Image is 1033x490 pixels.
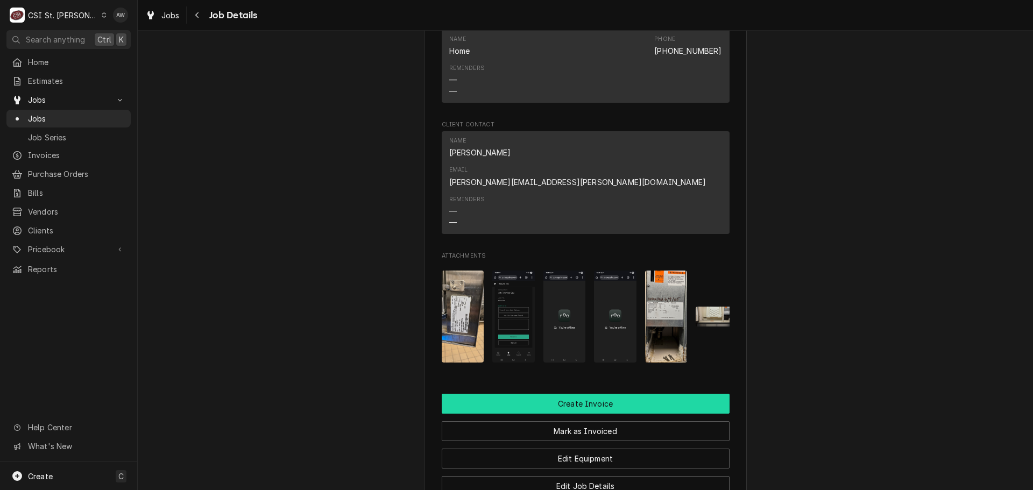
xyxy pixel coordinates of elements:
[654,46,721,55] a: [PHONE_NUMBER]
[442,449,730,468] button: Edit Equipment
[6,129,131,146] a: Job Series
[543,271,586,363] img: YV51w41eSbiw7I3Zajln
[6,240,131,258] a: Go to Pricebook
[442,120,730,238] div: Client Contact
[449,35,470,56] div: Name
[28,244,109,255] span: Pricebook
[28,225,125,236] span: Clients
[449,64,485,97] div: Reminders
[6,91,131,109] a: Go to Jobs
[492,271,535,363] img: 6fMUNUQmStCXJ78kXgDR
[189,6,206,24] button: Navigate back
[97,34,111,45] span: Ctrl
[442,441,730,468] div: Button Group Row
[696,307,738,326] img: BSpXFDTQTVeXlGHZxbRU
[10,8,25,23] div: C
[449,166,706,187] div: Email
[442,252,730,260] span: Attachments
[449,147,511,158] div: [PERSON_NAME]
[28,441,124,452] span: What's New
[449,137,511,158] div: Name
[449,195,485,228] div: Reminders
[6,146,131,164] a: Invoices
[6,222,131,239] a: Clients
[449,64,485,73] div: Reminders
[449,166,468,174] div: Email
[28,113,125,124] span: Jobs
[449,217,457,228] div: —
[28,132,125,143] span: Job Series
[449,177,706,187] a: [PERSON_NAME][EMAIL_ADDRESS][PERSON_NAME][DOMAIN_NAME]
[449,74,457,86] div: —
[594,271,636,363] img: cl6Cx0N8RZOXHtE5MCrN
[442,29,730,108] div: Location Contact List
[6,184,131,202] a: Bills
[119,34,124,45] span: K
[28,10,98,21] div: CSI St. [PERSON_NAME]
[449,35,466,44] div: Name
[645,271,688,362] img: yMMpUQuQoSgoja9gsdo4
[6,203,131,221] a: Vendors
[6,53,131,71] a: Home
[206,8,258,23] span: Job Details
[654,35,675,44] div: Phone
[28,75,125,87] span: Estimates
[28,94,109,105] span: Jobs
[442,271,484,362] img: KGL7KBSGTv6I81v5OAvD
[442,394,730,414] button: Create Invoice
[118,471,124,482] span: C
[442,131,730,239] div: Client Contact List
[28,56,125,68] span: Home
[449,205,457,217] div: —
[442,394,730,414] div: Button Group Row
[442,252,730,371] div: Attachments
[442,421,730,441] button: Mark as Invoiced
[449,45,470,56] div: Home
[26,34,85,45] span: Search anything
[113,8,128,23] div: Alexandria Wilp's Avatar
[6,437,131,455] a: Go to What's New
[28,150,125,161] span: Invoices
[28,168,125,180] span: Purchase Orders
[28,264,125,275] span: Reports
[141,6,184,24] a: Jobs
[442,120,730,129] span: Client Contact
[6,418,131,436] a: Go to Help Center
[28,472,53,481] span: Create
[442,19,730,108] div: Location Contact
[442,262,730,371] span: Attachments
[6,30,131,49] button: Search anythingCtrlK
[6,165,131,183] a: Purchase Orders
[6,260,131,278] a: Reports
[442,131,730,234] div: Contact
[161,10,180,21] span: Jobs
[442,29,730,103] div: Contact
[654,35,721,56] div: Phone
[6,72,131,90] a: Estimates
[442,414,730,441] div: Button Group Row
[6,110,131,127] a: Jobs
[449,86,457,97] div: —
[113,8,128,23] div: AW
[10,8,25,23] div: CSI St. Louis's Avatar
[449,195,485,204] div: Reminders
[28,187,125,198] span: Bills
[28,206,125,217] span: Vendors
[28,422,124,433] span: Help Center
[449,137,466,145] div: Name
